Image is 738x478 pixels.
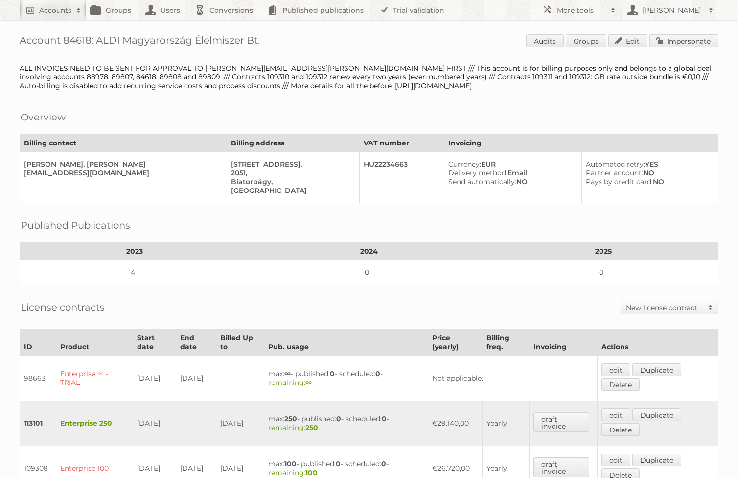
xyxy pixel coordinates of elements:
[21,218,130,233] h2: Published Publications
[649,34,718,47] a: Impersonate
[24,160,219,168] div: [PERSON_NAME], [PERSON_NAME]
[359,152,444,203] td: HU22234663
[566,34,606,47] a: Groups
[250,260,488,285] td: 0
[626,303,703,312] h2: New license contract
[382,414,387,423] strong: 0
[21,300,105,314] h2: License contracts
[448,177,574,186] div: NO
[250,243,488,260] th: 2024
[268,468,318,477] span: remaining:
[231,168,351,177] div: 2051,
[56,401,133,446] td: Enterprise 250
[621,300,718,314] a: New license contract
[359,135,444,152] th: VAT number
[448,177,516,186] span: Send automatically:
[264,330,428,356] th: Pub. usage
[20,34,718,49] h1: Account 84618: ALDI Magyarország Élelmiszer Bt.
[20,243,250,260] th: 2023
[216,330,264,356] th: Billed Up to
[20,356,56,401] td: 98663
[284,459,297,468] strong: 100
[428,401,482,446] td: €29.140,00
[133,401,176,446] td: [DATE]
[39,5,71,15] h2: Accounts
[586,177,653,186] span: Pays by credit card:
[448,168,507,177] span: Delivery method:
[586,177,710,186] div: NO
[20,135,227,152] th: Billing contact
[533,457,589,477] a: draft invoice
[305,378,312,387] strong: ∞
[21,110,66,124] h2: Overview
[448,168,574,177] div: Email
[488,243,718,260] th: 2025
[601,408,630,421] a: edit
[632,363,681,376] a: Duplicate
[601,363,630,376] a: edit
[381,459,386,468] strong: 0
[20,330,56,356] th: ID
[586,168,710,177] div: NO
[231,186,351,195] div: [GEOGRAPHIC_DATA]
[133,330,176,356] th: Start date
[597,330,718,356] th: Actions
[530,330,597,356] th: Invoicing
[284,369,291,378] strong: ∞
[482,401,530,446] td: Yearly
[216,401,264,446] td: [DATE]
[268,423,318,432] span: remaining:
[375,369,380,378] strong: 0
[264,356,428,401] td: max: - published: - scheduled: -
[231,177,351,186] div: Biatorbágy,
[305,468,318,477] strong: 100
[482,330,530,356] th: Billing freq.
[448,160,481,168] span: Currency:
[601,423,640,436] a: Delete
[586,168,643,177] span: Partner account:
[133,356,176,401] td: [DATE]
[601,378,640,391] a: Delete
[176,330,216,356] th: End date
[330,369,335,378] strong: 0
[56,330,133,356] th: Product
[703,300,718,314] span: Toggle
[20,401,56,446] td: 113101
[608,34,647,47] a: Edit
[227,135,359,152] th: Billing address
[336,414,341,423] strong: 0
[305,423,318,432] strong: 250
[284,414,297,423] strong: 250
[586,160,645,168] span: Automated retry:
[428,356,597,401] td: Not applicable.
[640,5,704,15] h2: [PERSON_NAME]
[428,330,482,356] th: Price (yearly)
[56,356,133,401] td: Enterprise ∞ - TRIAL
[24,168,219,177] div: [EMAIL_ADDRESS][DOMAIN_NAME]
[533,412,589,432] a: draft invoice
[264,401,428,446] td: max: - published: - scheduled: -
[586,160,710,168] div: YES
[632,454,681,466] a: Duplicate
[444,135,718,152] th: Invoicing
[268,378,312,387] span: remaining:
[632,408,681,421] a: Duplicate
[601,454,630,466] a: edit
[557,5,606,15] h2: More tools
[231,160,351,168] div: [STREET_ADDRESS],
[448,160,574,168] div: EUR
[176,356,216,401] td: [DATE]
[526,34,564,47] a: Audits
[20,260,250,285] td: 4
[20,64,718,90] div: ALL INVOICES NEED TO BE SENT FOR APPROVAL TO [PERSON_NAME][EMAIL_ADDRESS][PERSON_NAME][DOMAIN_NAM...
[336,459,341,468] strong: 0
[488,260,718,285] td: 0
